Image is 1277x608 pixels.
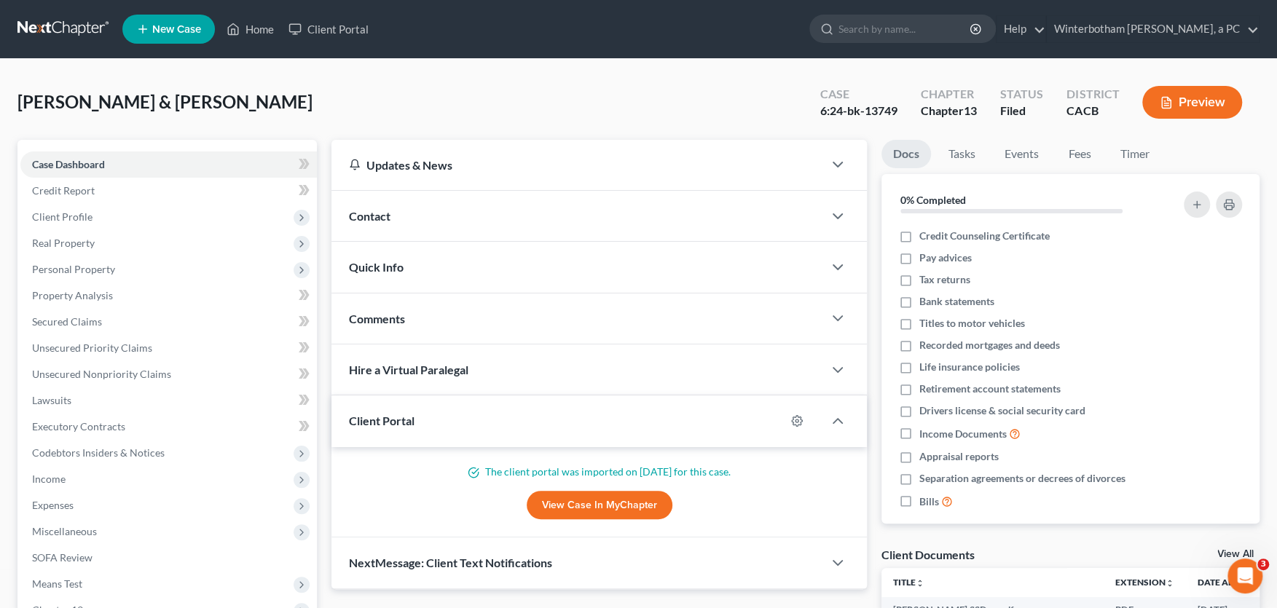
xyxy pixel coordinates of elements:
a: Tasks [937,140,987,168]
a: Client Portal [281,16,376,42]
span: Recorded mortgages and deeds [919,338,1060,352]
a: Events [993,140,1050,168]
a: Timer [1109,140,1161,168]
a: Date Added expand_more [1198,577,1263,588]
span: 3 [1257,558,1269,570]
a: Help [997,16,1045,42]
span: Titles to motor vehicles [919,316,1025,331]
span: Retirement account statements [919,382,1061,396]
span: Executory Contracts [32,420,125,433]
span: Income Documents [919,427,1007,441]
a: Case Dashboard [20,151,317,178]
a: Winterbotham [PERSON_NAME], a PC [1047,16,1259,42]
a: View All [1217,549,1254,559]
span: Drivers license & social security card [919,403,1085,418]
a: Extensionunfold_more [1115,577,1174,588]
span: Client Profile [32,210,93,223]
span: Real Property [32,237,95,249]
span: Life insurance policies [919,360,1020,374]
span: Case Dashboard [32,158,105,170]
span: Client Portal [349,414,414,427]
span: Contact [349,209,390,223]
span: [PERSON_NAME] & [PERSON_NAME] [17,91,313,112]
a: Property Analysis [20,283,317,309]
span: Appraisal reports [919,449,999,464]
a: Docs [881,140,931,168]
div: 6:24-bk-13749 [820,103,897,119]
span: Hire a Virtual Paralegal [349,363,468,376]
div: Case [820,86,897,103]
a: Lawsuits [20,387,317,414]
span: Income [32,473,66,485]
a: Unsecured Nonpriority Claims [20,361,317,387]
i: unfold_more [916,579,924,588]
span: Miscellaneous [32,525,97,537]
input: Search by name... [838,15,972,42]
div: Chapter [921,86,977,103]
span: Unsecured Priority Claims [32,341,152,354]
a: Executory Contracts [20,414,317,440]
div: District [1066,86,1119,103]
strong: 0% Completed [900,194,966,206]
span: Means Test [32,577,82,590]
a: Unsecured Priority Claims [20,335,317,361]
iframe: Intercom live chat [1227,558,1262,593]
a: Titleunfold_more [893,577,924,588]
span: Credit Counseling Certificate [919,229,1050,243]
span: New Case [152,24,201,35]
span: Tax returns [919,272,970,287]
span: Credit Report [32,184,95,197]
span: Secured Claims [32,315,102,328]
a: Home [219,16,281,42]
div: Filed [1000,103,1043,119]
i: unfold_more [1166,579,1174,588]
span: Unsecured Nonpriority Claims [32,368,171,380]
span: Bank statements [919,294,994,309]
span: Property Analysis [32,289,113,301]
span: Pay advices [919,250,972,265]
div: Updates & News [349,157,806,173]
a: Fees [1056,140,1103,168]
span: Codebtors Insiders & Notices [32,446,165,459]
span: Bills [919,494,939,509]
span: NextMessage: Client Text Notifications [349,556,552,569]
span: Lawsuits [32,394,71,406]
span: Comments [349,312,405,325]
a: SOFA Review [20,545,317,571]
span: Personal Property [32,263,115,275]
div: Client Documents [881,547,975,562]
div: Status [1000,86,1043,103]
span: Separation agreements or decrees of divorces [919,471,1125,486]
span: SOFA Review [32,551,93,564]
span: Quick Info [349,260,404,274]
span: 13 [964,103,977,117]
button: Preview [1142,86,1242,119]
span: Expenses [32,499,74,511]
a: Secured Claims [20,309,317,335]
a: View Case in MyChapter [527,491,672,520]
div: CACB [1066,103,1119,119]
div: Chapter [921,103,977,119]
a: Credit Report [20,178,317,204]
p: The client portal was imported on [DATE] for this case. [349,465,849,479]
